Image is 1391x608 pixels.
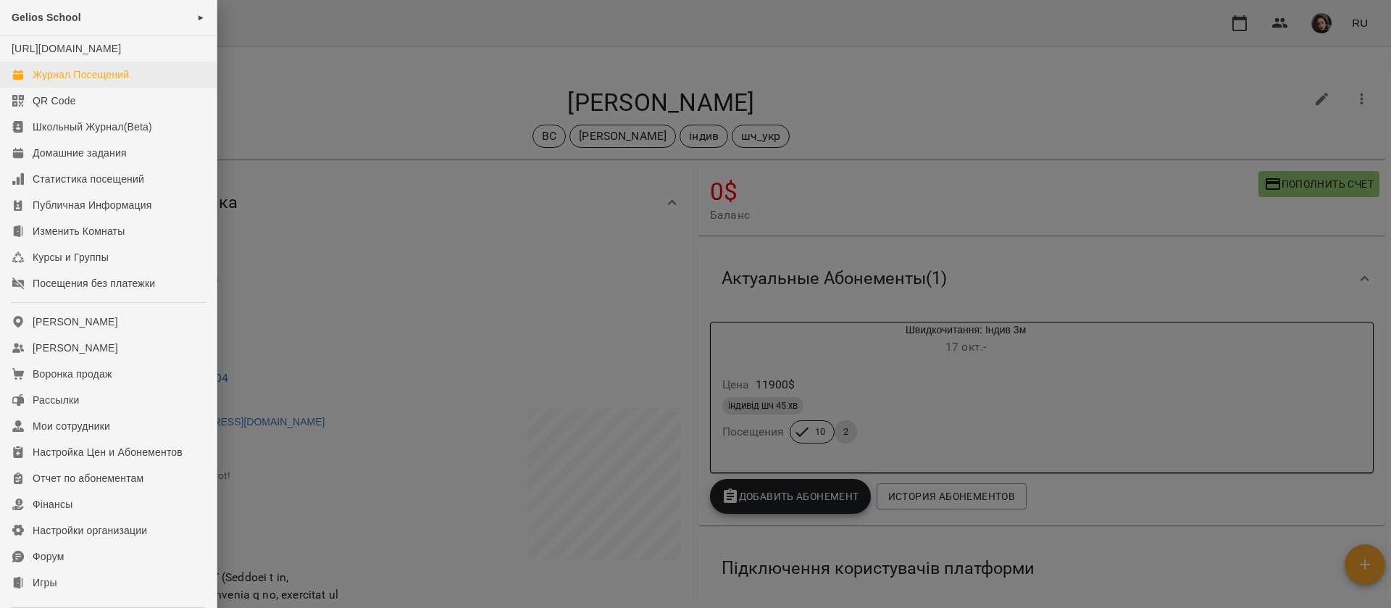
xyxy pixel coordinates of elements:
[33,146,127,160] div: Домашние задания
[33,471,143,486] div: Отчет по абонементам
[33,575,57,590] div: Игры
[33,276,155,291] div: Посещения без платежки
[33,393,79,407] div: Рассылки
[33,250,109,265] div: Курсы и Группы
[197,12,205,23] span: ►
[33,93,76,108] div: QR Code
[33,419,110,433] div: Мои сотрудники
[12,43,121,54] a: [URL][DOMAIN_NAME]
[33,120,152,134] div: Школьный Журнал(Beta)
[33,315,118,329] div: [PERSON_NAME]
[12,12,81,23] span: Gelios School
[33,523,147,538] div: Настройки организации
[33,549,64,564] div: Форум
[33,198,152,212] div: Публичная Информация
[33,445,183,459] div: Настройка Цен и Абонементов
[33,67,129,82] div: Журнал Посещений
[33,224,125,238] div: Изменить Комнаты
[33,367,112,381] div: Воронка продаж
[33,497,72,512] div: Фінансы
[33,172,144,186] div: Статистика посещений
[33,341,118,355] div: [PERSON_NAME]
